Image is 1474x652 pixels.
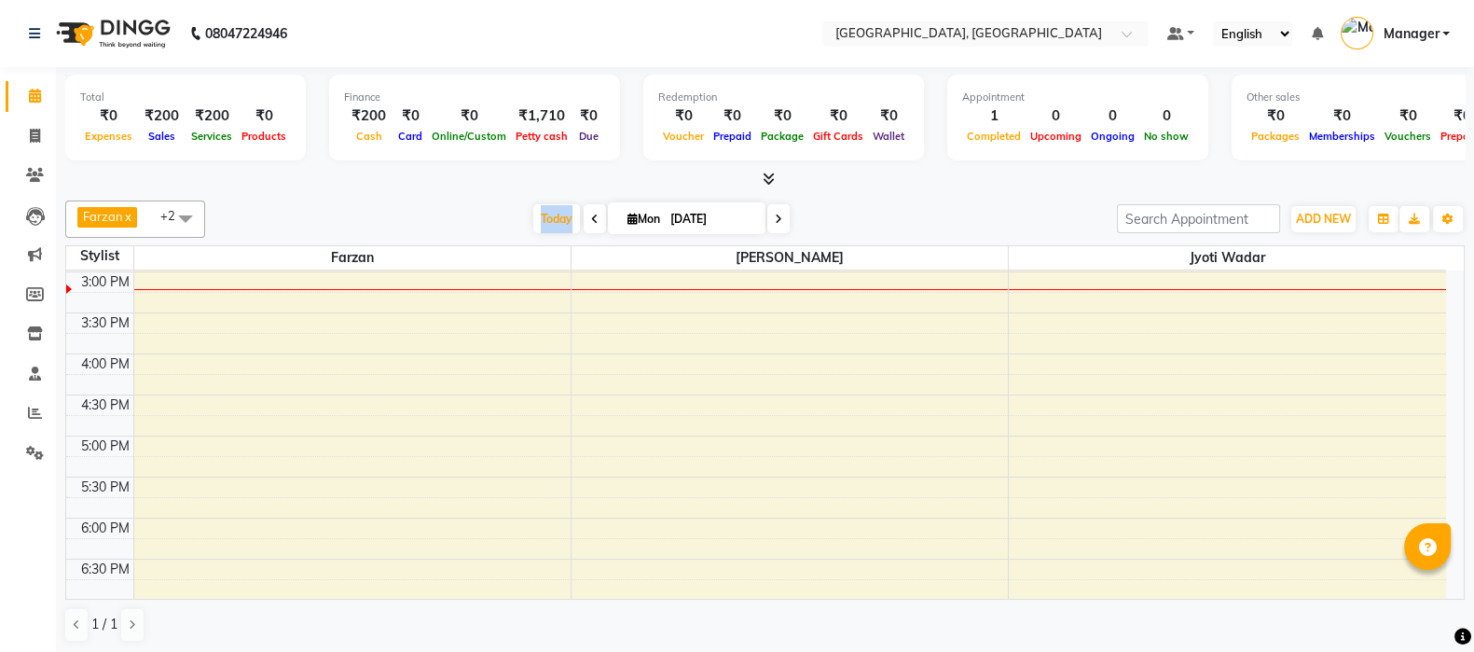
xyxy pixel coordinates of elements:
span: No show [1139,130,1193,143]
div: 4:00 PM [77,354,133,374]
span: Mon [623,212,665,226]
span: Due [574,130,603,143]
div: 4:30 PM [77,395,133,415]
span: Farzan [83,209,123,224]
div: Finance [344,90,605,105]
div: 0 [1086,105,1139,127]
span: Upcoming [1026,130,1086,143]
div: 6:30 PM [77,560,133,579]
div: 3:00 PM [77,272,133,292]
div: Redemption [658,90,909,105]
span: Voucher [658,130,709,143]
img: Manager [1341,17,1373,49]
span: Packages [1247,130,1304,143]
div: ₹0 [80,105,137,127]
div: ₹0 [572,105,605,127]
input: 2025-09-01 [665,205,758,233]
span: Services [186,130,237,143]
span: [PERSON_NAME] [572,246,1008,270]
input: Search Appointment [1117,204,1280,233]
div: ₹0 [1247,105,1304,127]
div: ₹0 [393,105,427,127]
div: 3:30 PM [77,313,133,333]
span: Today [533,204,580,233]
span: Petty cash [511,130,572,143]
span: Expenses [80,130,137,143]
div: ₹0 [756,105,808,127]
span: Package [756,130,808,143]
div: ₹0 [427,105,511,127]
span: Ongoing [1086,130,1139,143]
div: ₹200 [186,105,237,127]
span: Vouchers [1380,130,1436,143]
span: Online/Custom [427,130,511,143]
div: ₹1,710 [511,105,572,127]
div: Total [80,90,291,105]
span: Gift Cards [808,130,868,143]
span: ADD NEW [1296,212,1351,226]
span: Prepaid [709,130,756,143]
div: ₹200 [344,105,393,127]
div: ₹200 [137,105,186,127]
img: logo [48,7,175,60]
span: Memberships [1304,130,1380,143]
span: 1 / 1 [91,615,117,634]
div: ₹0 [1304,105,1380,127]
span: Wallet [868,130,909,143]
div: 1 [962,105,1026,127]
div: ₹0 [868,105,909,127]
span: +2 [160,208,189,223]
div: 5:00 PM [77,437,133,456]
button: ADD NEW [1291,206,1356,232]
div: ₹0 [808,105,868,127]
span: Products [237,130,291,143]
span: Jyoti wadar [1009,246,1446,270]
div: 0 [1139,105,1193,127]
span: Farzan [134,246,571,270]
span: Card [393,130,427,143]
a: x [123,209,131,224]
div: ₹0 [237,105,291,127]
div: 5:30 PM [77,478,133,497]
div: Appointment [962,90,1193,105]
span: Cash [351,130,387,143]
span: Completed [962,130,1026,143]
div: 0 [1026,105,1086,127]
div: 6:00 PM [77,519,133,538]
div: Stylist [66,246,133,266]
div: ₹0 [709,105,756,127]
div: ₹0 [658,105,709,127]
div: ₹0 [1380,105,1436,127]
b: 08047224946 [205,7,287,60]
span: Manager [1383,24,1439,44]
span: Sales [144,130,180,143]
